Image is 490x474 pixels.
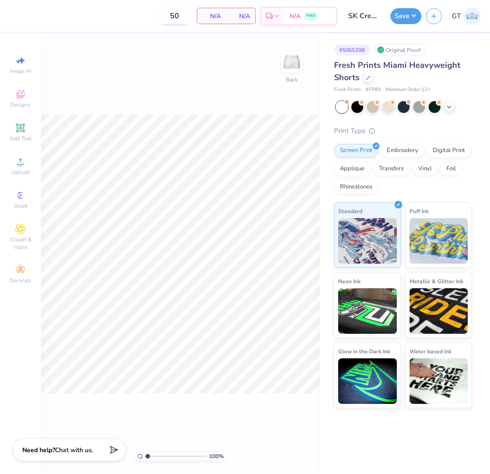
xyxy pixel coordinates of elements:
[373,162,410,176] div: Transfers
[334,144,378,158] div: Screen Print
[306,13,315,19] span: FREE
[410,288,468,334] img: Metallic & Glitter Ink
[338,276,360,286] span: Neon Ink
[452,11,461,21] span: GT
[334,60,460,83] span: Fresh Prints Miami Heavyweight Shorts
[10,67,31,75] span: Image AI
[10,277,31,284] span: Decorate
[410,206,429,216] span: Puff Ink
[390,8,421,24] button: Save
[157,8,192,24] input: – –
[452,7,481,25] a: GT
[209,452,224,460] span: 100 %
[11,168,30,176] span: Upload
[410,347,451,356] span: Water based Ink
[375,44,425,56] div: Original Proof
[232,11,250,21] span: N/A
[22,446,55,454] strong: Need help?
[334,162,370,176] div: Applique
[410,358,468,404] img: Water based Ink
[341,7,386,25] input: Untitled Design
[385,86,431,94] span: Minimum Order: 12 +
[334,86,361,94] span: Fresh Prints
[334,126,472,136] div: Print Type
[427,144,471,158] div: Digital Print
[55,446,93,454] span: Chat with us.
[412,162,438,176] div: Vinyl
[290,11,300,21] span: N/A
[334,180,378,194] div: Rhinestones
[365,86,381,94] span: # FP89
[338,288,397,334] img: Neon Ink
[410,276,463,286] span: Metallic & Glitter Ink
[338,347,390,356] span: Glow in the Dark Ink
[338,206,362,216] span: Standard
[410,218,468,264] img: Puff Ink
[283,53,301,71] img: Back
[338,358,397,404] img: Glow in the Dark Ink
[10,135,31,142] span: Add Text
[14,202,28,209] span: Greek
[463,7,481,25] img: Gil Tec
[338,218,397,264] img: Standard
[10,101,30,108] span: Designs
[5,236,36,250] span: Clipart & logos
[440,162,462,176] div: Foil
[381,144,424,158] div: Embroidery
[334,44,370,56] div: # 506539B
[203,11,221,21] span: N/A
[286,76,298,84] div: Back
